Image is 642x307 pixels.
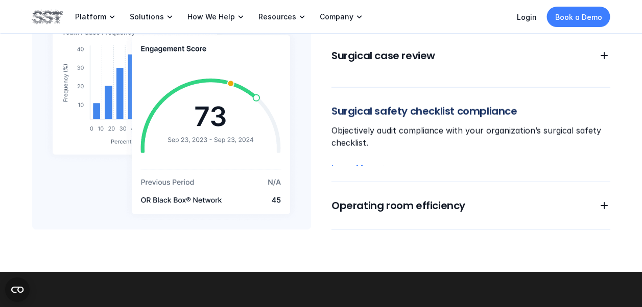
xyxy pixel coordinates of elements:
[258,12,296,21] p: Resources
[331,198,586,213] h6: Operating room efficiency
[331,163,610,173] a: Learn More
[5,277,30,302] button: Open CMP widget
[331,124,610,148] p: Objectively audit compliance with your organization’s surgical safety checklist.
[320,12,353,21] p: Company
[331,104,610,118] h6: Surgical safety checklist compliance
[32,8,63,25] img: SST logo
[331,48,586,63] h6: Surgical case review
[75,12,106,21] p: Platform
[547,7,610,27] a: Book a Demo
[187,12,235,21] p: How We Help
[331,163,376,173] p: Learn More
[555,12,602,22] p: Book a Demo
[517,13,537,21] a: Login
[130,12,164,21] p: Solutions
